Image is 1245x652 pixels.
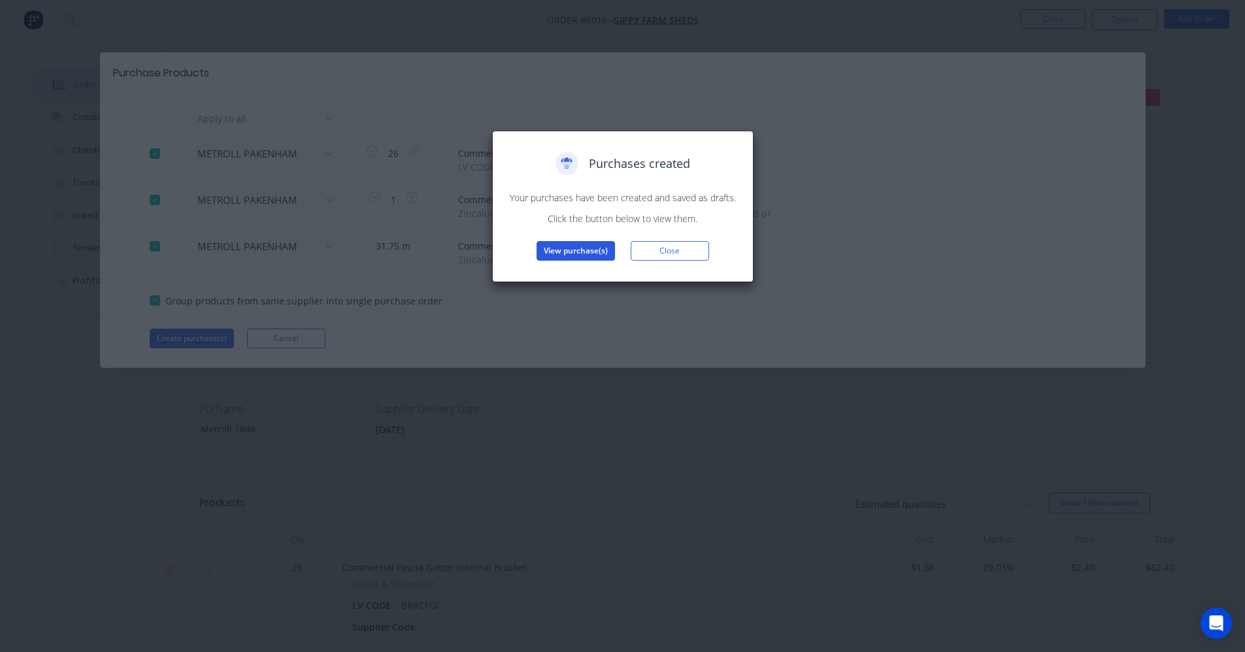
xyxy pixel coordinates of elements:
[1201,608,1232,639] div: Open Intercom Messenger
[589,155,690,172] span: Purchases created
[506,212,740,225] p: Click the button below to view them.
[631,241,709,261] button: Close
[537,241,615,261] button: View purchase(s)
[506,191,740,204] p: Your purchases have been created and saved as drafts.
